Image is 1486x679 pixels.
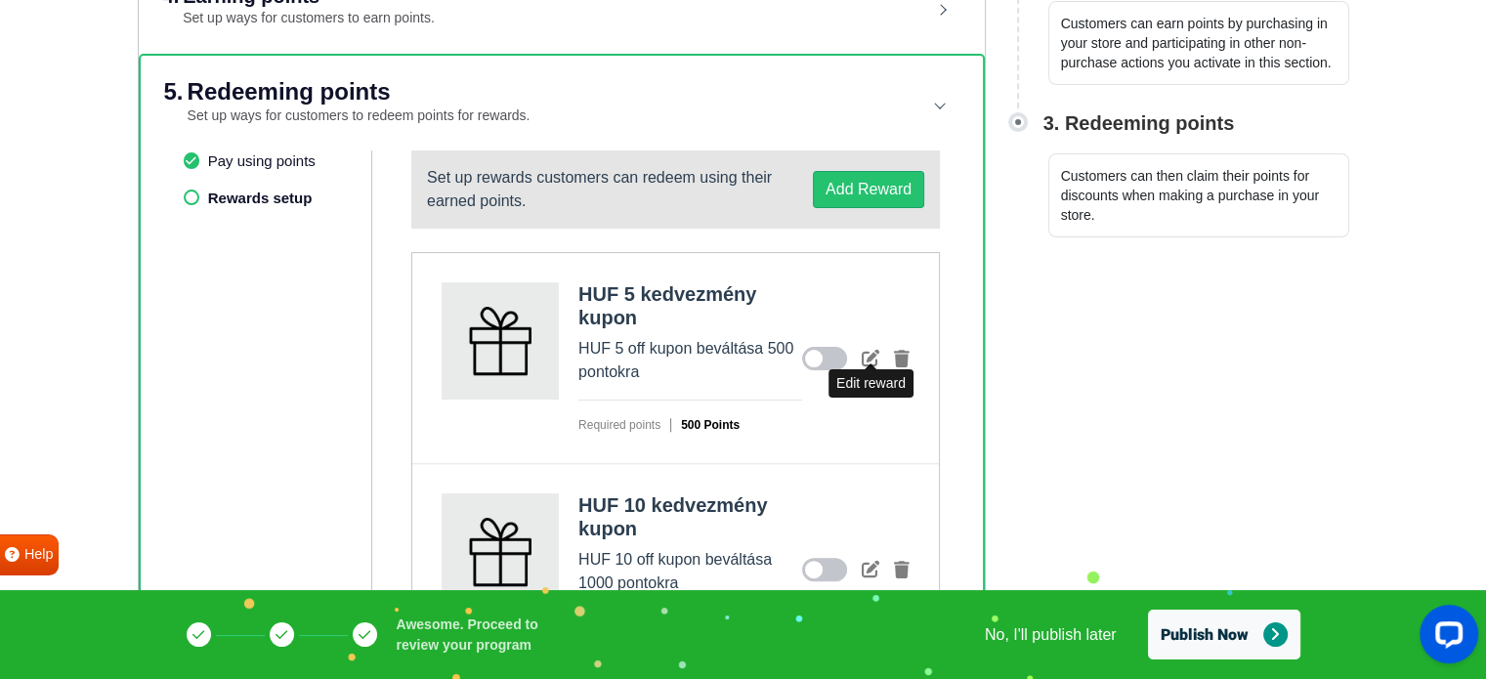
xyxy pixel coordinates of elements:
[1048,1,1349,85] p: Customers can earn points by purchasing in your store and participating in other non-purchase act...
[578,283,756,328] strong: HUF 5 kedvezmény kupon
[1043,108,1235,138] h3: 3. Redeeming points
[1048,153,1349,237] p: Customers can then claim their points for discounts when making a purchase in your store.
[578,548,802,595] p: HUF 10 off kupon beváltása 1000 pontokra
[813,171,924,208] button: Add Reward
[671,418,769,432] strong: 500 Points
[1404,597,1486,679] iframe: LiveChat chat widget
[183,10,435,25] small: Set up ways for customers to earn points.
[24,544,54,566] span: Help
[828,369,913,398] div: Edit reward
[184,150,372,173] li: PaybyPoints
[427,166,813,213] p: Set up rewards customers can redeem using their earned points.
[578,337,802,384] p: HUF 5 off kupon beváltása 500 pontokra
[164,80,184,127] h2: 5.
[188,80,531,104] h2: Redeeming points
[578,494,767,539] strong: HUF 10 kedvezmény kupon
[1148,610,1300,659] button: Publish Now
[578,418,671,432] span: Required points
[985,623,1117,647] a: No, I'll publish later
[397,615,538,656] li: Awesome. Proceed to review your program
[188,107,531,123] small: Set up ways for customers to redeem points for rewards.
